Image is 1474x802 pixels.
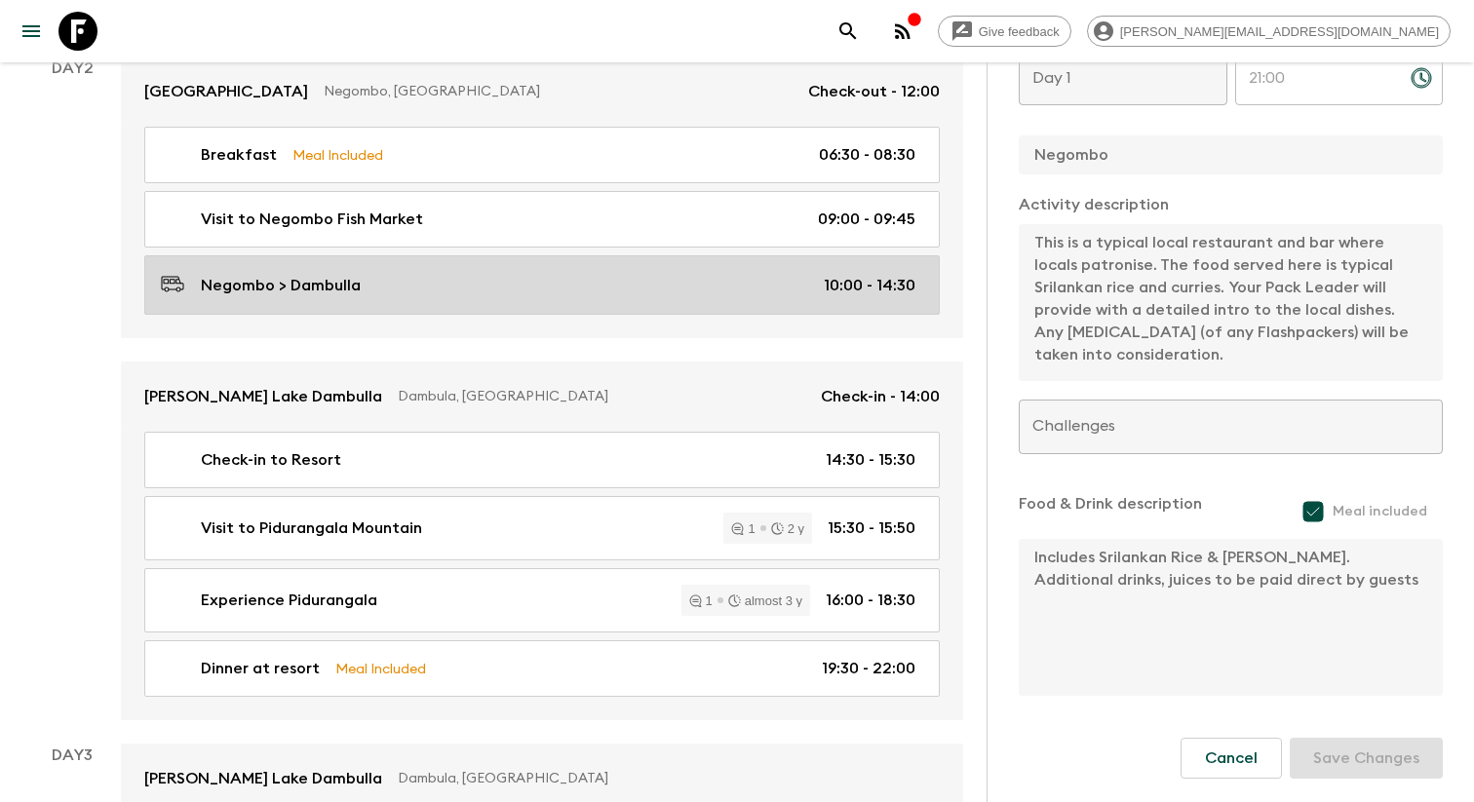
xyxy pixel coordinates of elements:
[1235,51,1395,105] input: hh:mm
[144,640,940,697] a: Dinner at resortMeal Included19:30 - 22:00
[731,522,755,535] div: 1
[1087,16,1451,47] div: [PERSON_NAME][EMAIL_ADDRESS][DOMAIN_NAME]
[826,448,915,472] p: 14:30 - 15:30
[144,568,940,632] a: Experience Pidurangala1almost 3 y16:00 - 18:30
[398,769,924,788] p: Dambula, [GEOGRAPHIC_DATA]
[821,385,940,408] p: Check-in - 14:00
[292,144,383,166] p: Meal Included
[201,143,277,167] p: Breakfast
[201,589,377,612] p: Experience Pidurangala
[829,12,868,51] button: search adventures
[201,208,423,231] p: Visit to Negombo Fish Market
[1019,224,1427,381] textarea: This is a typical local restaurant and bar where locals patronise. The food served here is typica...
[1019,492,1202,531] p: Food & Drink description
[968,24,1070,39] span: Give feedback
[324,82,793,101] p: Negombo, [GEOGRAPHIC_DATA]
[771,522,804,535] div: 2 y
[23,744,121,767] p: Day 3
[144,255,940,315] a: Negombo > Dambulla10:00 - 14:30
[828,516,915,540] p: 15:30 - 15:50
[144,496,940,560] a: Visit to Pidurangala Mountain12 y15:30 - 15:50
[23,57,121,80] p: Day 2
[398,387,805,406] p: Dambula, [GEOGRAPHIC_DATA]
[144,191,940,248] a: Visit to Negombo Fish Market09:00 - 09:45
[1019,193,1443,216] p: Activity description
[144,767,382,790] p: [PERSON_NAME] Lake Dambulla
[818,208,915,231] p: 09:00 - 09:45
[1333,502,1427,521] span: Meal included
[12,12,51,51] button: menu
[808,80,940,103] p: Check-out - 12:00
[201,516,422,540] p: Visit to Pidurangala Mountain
[1019,539,1427,696] textarea: Includes Srilankan Rice & [PERSON_NAME]. Additional drinks, juices to be paid direct by guests
[938,16,1071,47] a: Give feedback
[819,143,915,167] p: 06:30 - 08:30
[824,274,915,297] p: 10:00 - 14:30
[201,274,361,297] p: Negombo > Dambulla
[121,57,963,127] a: [GEOGRAPHIC_DATA]Negombo, [GEOGRAPHIC_DATA]Check-out - 12:00
[121,362,963,432] a: [PERSON_NAME] Lake DambullaDambula, [GEOGRAPHIC_DATA]Check-in - 14:00
[1181,738,1282,779] button: Cancel
[826,589,915,612] p: 16:00 - 18:30
[144,127,940,183] a: BreakfastMeal Included06:30 - 08:30
[144,432,940,488] a: Check-in to Resort14:30 - 15:30
[335,658,426,679] p: Meal Included
[1109,24,1450,39] span: [PERSON_NAME][EMAIL_ADDRESS][DOMAIN_NAME]
[822,657,915,680] p: 19:30 - 22:00
[144,80,308,103] p: [GEOGRAPHIC_DATA]
[689,594,713,607] div: 1
[728,594,802,607] div: almost 3 y
[201,448,341,472] p: Check-in to Resort
[144,385,382,408] p: [PERSON_NAME] Lake Dambulla
[201,657,320,680] p: Dinner at resort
